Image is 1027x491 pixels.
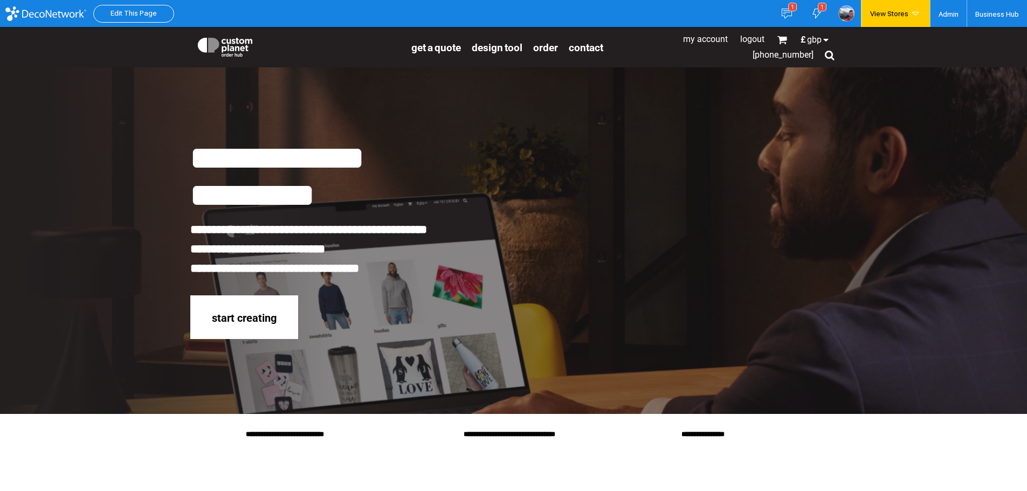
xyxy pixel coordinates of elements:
[411,42,461,54] span: get a quote
[569,42,603,54] span: Contact
[569,41,603,53] a: Contact
[818,3,826,11] div: 1
[533,42,558,54] span: order
[212,312,277,324] span: start creating
[807,36,822,44] span: GBP
[472,42,522,54] span: design tool
[111,9,157,17] a: Edit This Page
[411,41,461,53] a: get a quote
[196,35,254,57] img: Custom Planet
[190,30,406,62] a: Custom Planet
[801,36,807,44] span: £
[472,41,522,53] a: design tool
[753,50,814,60] span: [PHONE_NUMBER]
[533,41,558,53] a: order
[683,34,728,44] a: My Account
[740,34,764,44] a: Logout
[788,3,797,11] div: 1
